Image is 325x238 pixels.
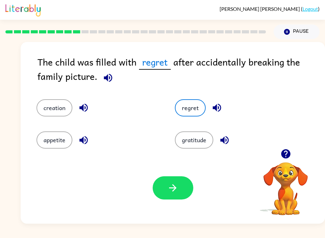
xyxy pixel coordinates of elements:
[139,55,171,70] span: regret
[37,55,325,87] div: The child was filled with after accidentally breaking the family picture.
[254,152,317,216] video: Your browser must support playing .mp4 files to use Literably. Please try using another browser.
[302,6,318,12] a: Logout
[175,99,206,116] button: regret
[36,131,72,149] button: appetite
[274,24,320,39] button: Pause
[175,131,213,149] button: gratitude
[220,6,301,12] span: [PERSON_NAME] [PERSON_NAME]
[36,99,72,116] button: creation
[5,3,41,17] img: Literably
[220,6,320,12] div: ( )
